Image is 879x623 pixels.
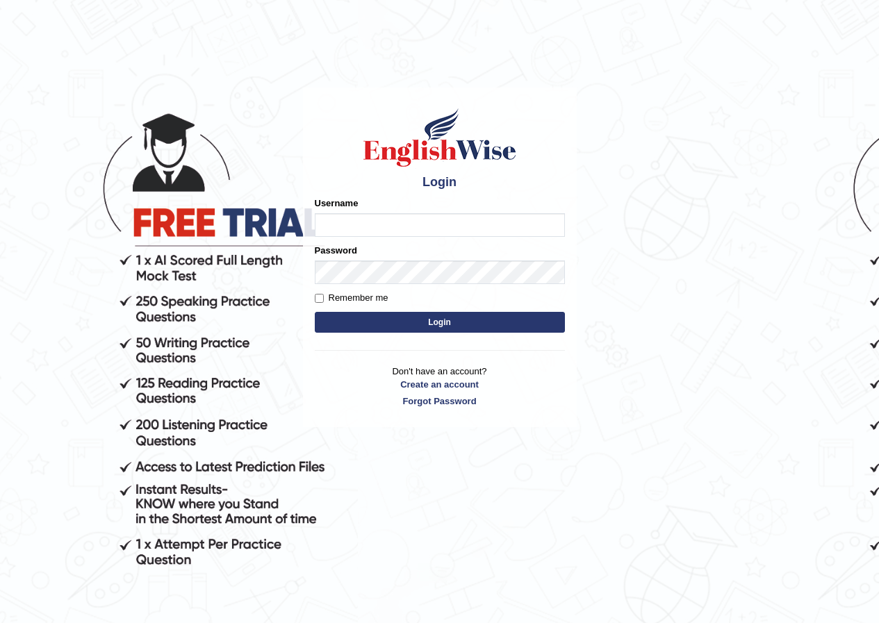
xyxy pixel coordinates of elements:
[315,197,359,210] label: Username
[315,244,357,257] label: Password
[315,394,565,408] a: Forgot Password
[315,291,388,305] label: Remember me
[315,294,324,303] input: Remember me
[361,106,519,169] img: Logo of English Wise sign in for intelligent practice with AI
[315,176,565,190] h4: Login
[315,365,565,408] p: Don't have an account?
[315,378,565,391] a: Create an account
[315,312,565,333] button: Login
